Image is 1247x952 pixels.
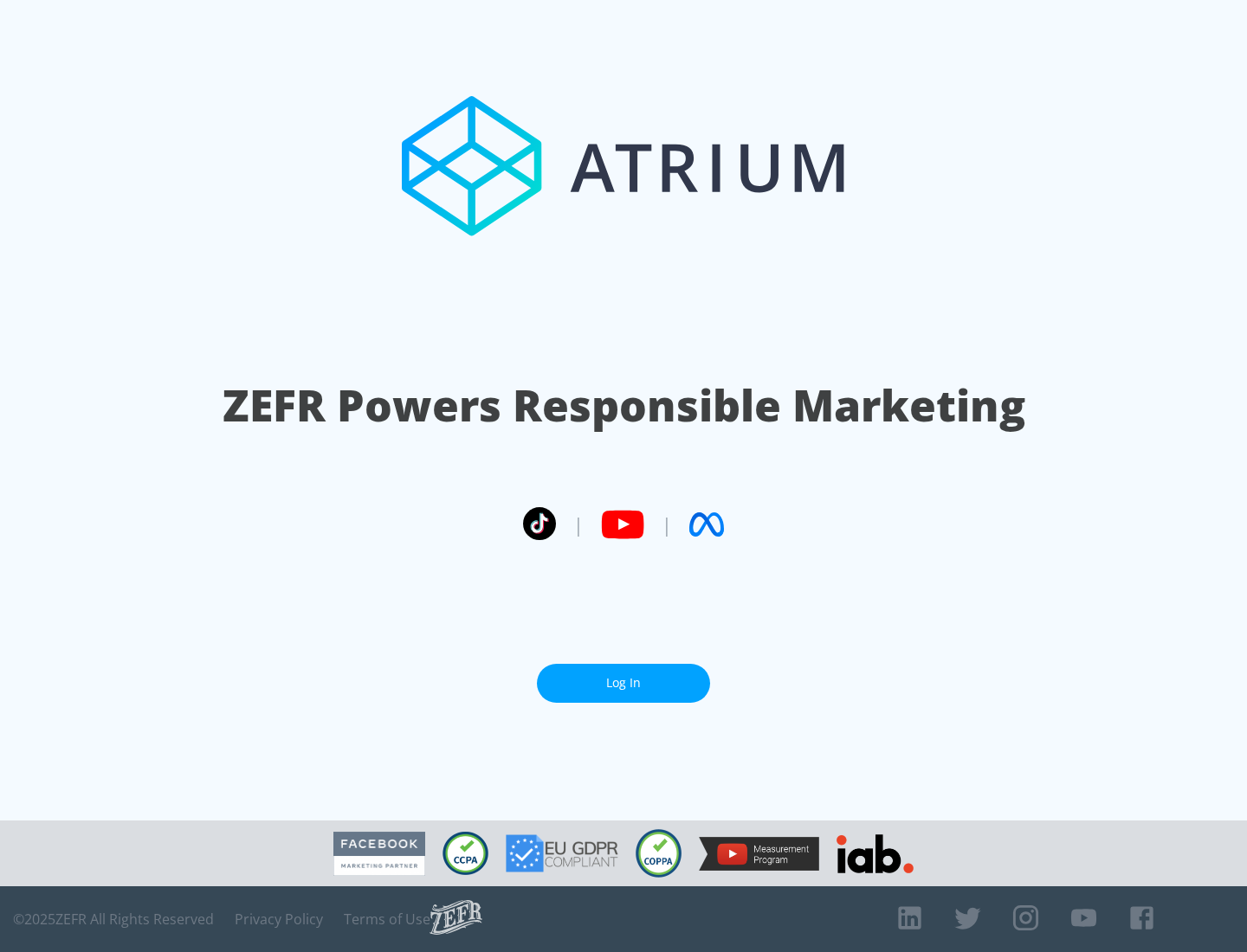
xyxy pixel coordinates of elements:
img: COPPA Compliant [636,829,682,878]
img: Facebook Marketing Partner [333,832,425,876]
a: Log In [537,664,710,703]
span: © 2025 ZEFR All Rights Reserved [13,910,214,928]
img: CCPA Compliant [443,832,488,875]
h1: ZEFR Powers Responsible Marketing [223,376,1025,435]
a: Privacy Policy [235,910,323,928]
img: YouTube Measurement Program [699,837,819,871]
img: GDPR Compliant [506,834,618,872]
img: IAB [837,834,914,873]
span: | [573,511,584,537]
span: | [662,511,672,537]
a: Terms of Use [344,910,430,928]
